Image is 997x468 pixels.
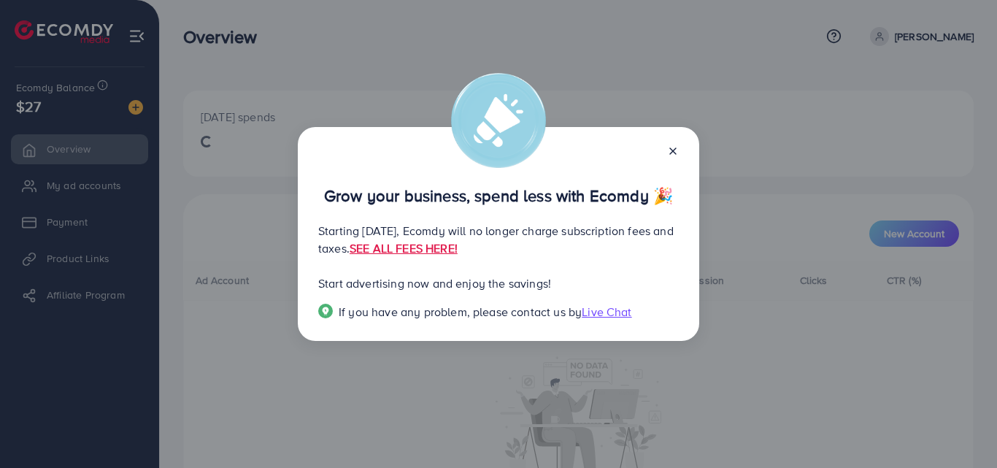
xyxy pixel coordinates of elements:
p: Start advertising now and enjoy the savings! [318,275,679,292]
img: alert [451,73,546,168]
img: Popup guide [318,304,333,318]
span: Live Chat [582,304,631,320]
p: Starting [DATE], Ecomdy will no longer charge subscription fees and taxes. [318,222,679,257]
p: Grow your business, spend less with Ecomdy 🎉 [318,187,679,204]
span: If you have any problem, please contact us by [339,304,582,320]
a: SEE ALL FEES HERE! [350,240,458,256]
